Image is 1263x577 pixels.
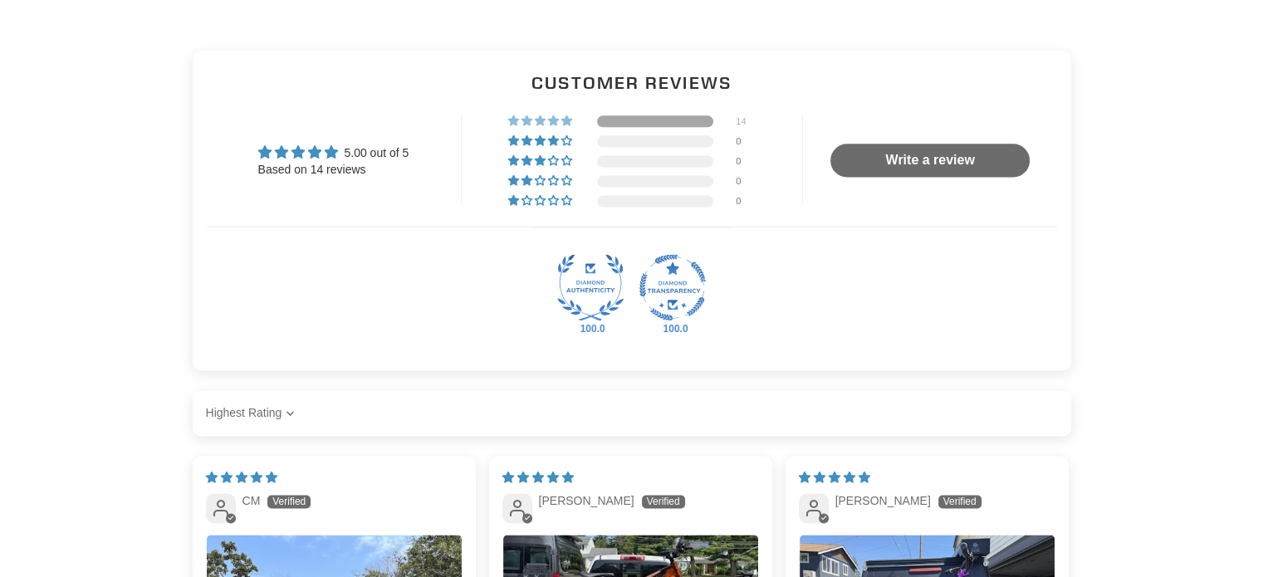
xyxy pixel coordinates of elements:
[502,471,574,484] span: 5 star review
[557,254,624,320] a: Judge.me Diamond Authentic Shop medal 100.0
[206,471,277,484] span: 5 star review
[344,146,409,159] span: 5.00 out of 5
[830,144,1030,177] a: Write a review
[659,322,686,335] div: 100.0
[639,254,706,325] div: Diamond Transparent Shop. Published 100% of verified reviews received in total
[639,254,706,320] img: Judge.me Diamond Transparent Shop medal
[206,71,1058,95] h2: Customer Reviews
[736,115,756,127] div: 14
[577,322,604,335] div: 100.0
[258,162,409,178] div: Based on 14 reviews
[835,494,931,507] span: [PERSON_NAME]
[799,471,870,484] span: 5 star review
[508,115,575,127] div: 100% (14) reviews with 5 star rating
[206,397,299,430] select: Sort dropdown
[639,254,706,320] a: Judge.me Diamond Transparent Shop medal 100.0
[557,254,624,320] img: Judge.me Diamond Authentic Shop medal
[539,494,634,507] span: [PERSON_NAME]
[557,254,624,325] div: Diamond Authentic Shop. 100% of published reviews are verified reviews
[258,143,409,162] div: Average rating is 5.00 stars
[242,494,261,507] span: CM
